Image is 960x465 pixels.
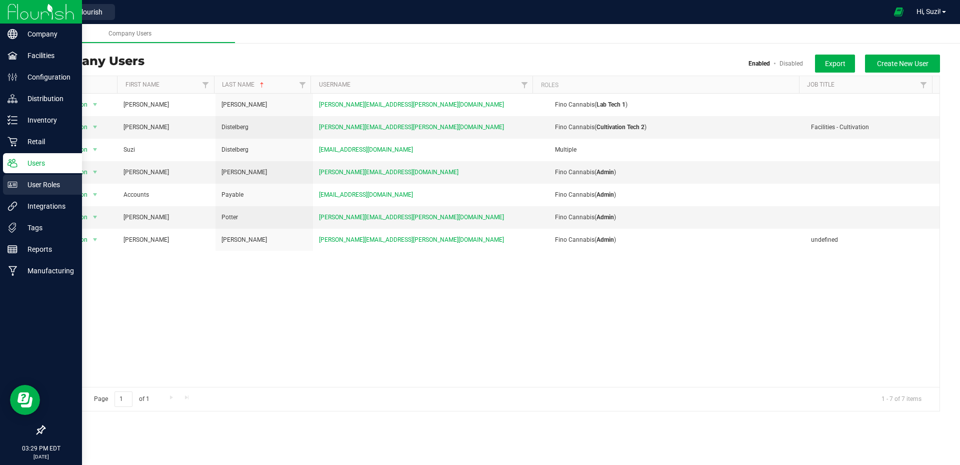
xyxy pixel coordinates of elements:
[535,100,806,110] div: ( )
[88,188,101,202] span: select
[535,235,806,245] div: ( )
[535,123,806,132] div: ( )
[319,190,413,200] span: [EMAIL_ADDRESS][DOMAIN_NAME]
[7,72,17,82] inline-svg: Configuration
[17,28,77,40] p: Company
[197,76,214,93] a: Filter
[17,50,77,62] p: Facilities
[17,200,77,212] p: Integrations
[17,243,77,255] p: Reports
[811,123,869,132] span: Facilities - Cultivation
[532,76,799,94] th: Roles
[123,168,169,177] span: [PERSON_NAME]
[535,168,806,177] div: ( )
[221,235,267,245] span: [PERSON_NAME]
[596,124,644,131] b: Cultivation Tech 2
[52,82,113,89] div: Actions
[17,222,77,234] p: Tags
[319,81,350,88] a: Username
[916,8,941,16] span: Hi, Suzi!
[7,158,17,168] inline-svg: Users
[85,391,157,407] span: Page of 1
[555,101,594,108] span: Fino Cannabis
[748,60,770,67] a: Enabled
[811,235,838,245] span: undefined
[815,55,855,73] button: Export
[10,385,40,415] iframe: Resource center
[221,145,248,155] span: Distelberg
[221,123,248,132] span: Distelberg
[123,190,149,200] span: Accounts
[319,123,504,132] span: [PERSON_NAME][EMAIL_ADDRESS][PERSON_NAME][DOMAIN_NAME]
[114,391,132,407] input: 1
[596,236,614,243] b: Admin
[555,146,576,153] span: Multiple
[319,145,413,155] span: [EMAIL_ADDRESS][DOMAIN_NAME]
[17,71,77,83] p: Configuration
[7,94,17,104] inline-svg: Distribution
[17,265,77,277] p: Manufacturing
[596,169,614,176] b: Admin
[221,100,267,110] span: [PERSON_NAME]
[535,213,806,222] div: ( )
[319,168,458,177] span: [PERSON_NAME][EMAIL_ADDRESS][DOMAIN_NAME]
[44,55,144,68] h3: Company Users
[865,55,940,73] button: Create New User
[7,244,17,254] inline-svg: Reports
[221,168,267,177] span: [PERSON_NAME]
[7,223,17,233] inline-svg: Tags
[88,120,101,134] span: select
[873,391,929,406] span: 1 - 7 of 7 items
[319,235,504,245] span: [PERSON_NAME][EMAIL_ADDRESS][PERSON_NAME][DOMAIN_NAME]
[7,29,17,39] inline-svg: Company
[222,81,266,88] a: Last Name
[88,165,101,179] span: select
[123,145,135,155] span: Suzi
[123,100,169,110] span: [PERSON_NAME]
[7,266,17,276] inline-svg: Manufacturing
[88,233,101,247] span: select
[88,98,101,112] span: select
[555,169,594,176] span: Fino Cannabis
[825,60,845,68] span: Export
[887,2,910,22] span: Open Ecommerce Menu
[596,101,625,108] b: Lab Tech 1
[596,191,614,198] b: Admin
[596,214,614,221] b: Admin
[319,213,504,222] span: [PERSON_NAME][EMAIL_ADDRESS][PERSON_NAME][DOMAIN_NAME]
[7,201,17,211] inline-svg: Integrations
[915,76,932,93] a: Filter
[535,190,806,200] div: ( )
[7,137,17,147] inline-svg: Retail
[555,214,594,221] span: Fino Cannabis
[125,81,159,88] a: First Name
[555,124,594,131] span: Fino Cannabis
[319,100,504,110] span: [PERSON_NAME][EMAIL_ADDRESS][PERSON_NAME][DOMAIN_NAME]
[555,191,594,198] span: Fino Cannabis
[807,81,834,88] a: Job Title
[555,236,594,243] span: Fino Cannabis
[123,213,169,222] span: [PERSON_NAME]
[17,157,77,169] p: Users
[17,136,77,148] p: Retail
[17,93,77,105] p: Distribution
[7,115,17,125] inline-svg: Inventory
[123,123,169,132] span: [PERSON_NAME]
[7,180,17,190] inline-svg: User Roles
[877,60,928,68] span: Create New User
[17,114,77,126] p: Inventory
[4,444,77,453] p: 03:29 PM EDT
[88,143,101,157] span: select
[779,60,803,67] a: Disabled
[17,179,77,191] p: User Roles
[221,190,243,200] span: Payable
[221,213,238,222] span: Potter
[123,235,169,245] span: [PERSON_NAME]
[108,30,151,37] span: Company Users
[294,76,310,93] a: Filter
[4,453,77,460] p: [DATE]
[516,76,532,93] a: Filter
[88,210,101,224] span: select
[7,51,17,61] inline-svg: Facilities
